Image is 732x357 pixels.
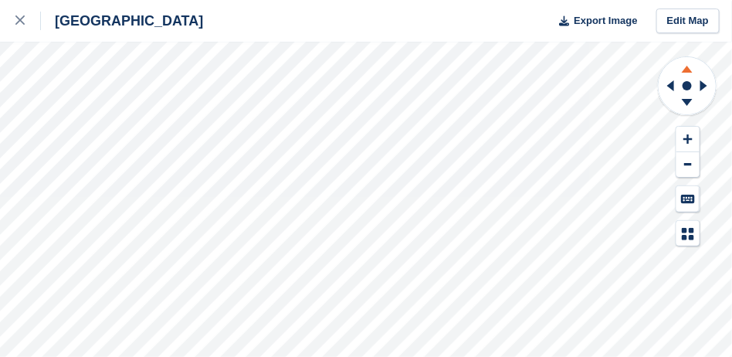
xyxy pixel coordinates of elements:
button: Zoom Out [676,152,700,178]
button: Export Image [550,8,638,34]
a: Edit Map [656,8,720,34]
button: Keyboard Shortcuts [676,186,700,212]
button: Map Legend [676,221,700,246]
div: [GEOGRAPHIC_DATA] [41,12,203,30]
span: Export Image [574,13,637,29]
button: Zoom In [676,127,700,152]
